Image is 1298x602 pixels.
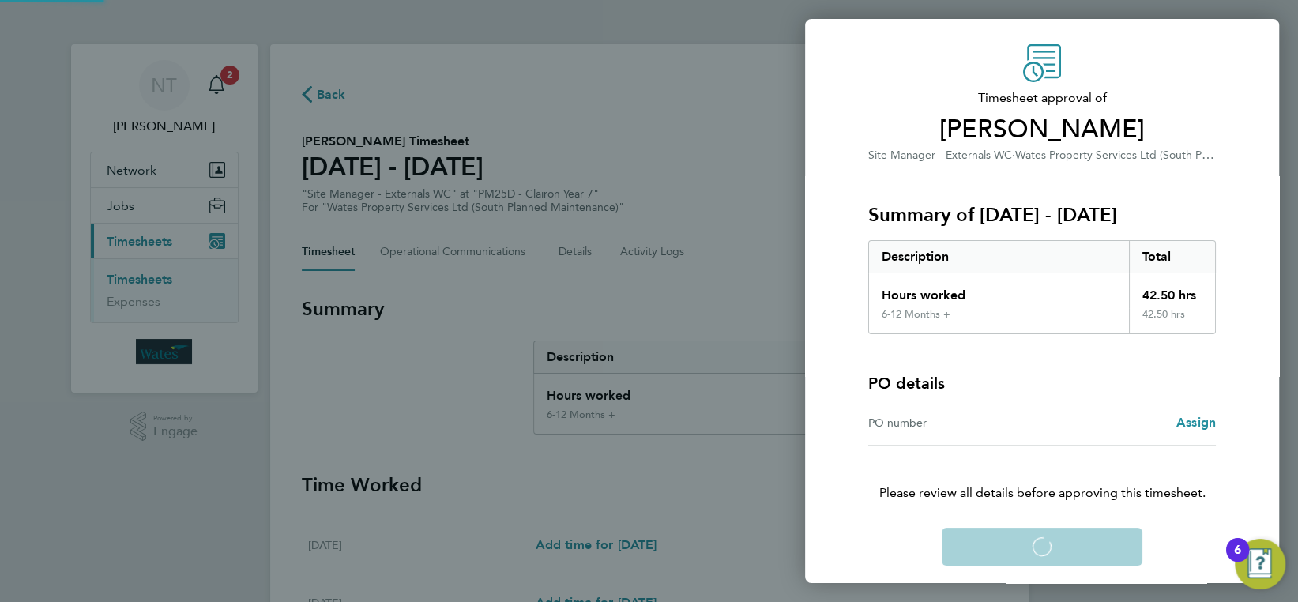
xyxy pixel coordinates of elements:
[868,413,1042,432] div: PO number
[1129,308,1216,333] div: 42.50 hrs
[1234,550,1241,570] div: 6
[1235,539,1285,589] button: Open Resource Center, 6 new notifications
[868,372,945,394] h4: PO details
[1176,413,1216,432] a: Assign
[1176,415,1216,430] span: Assign
[868,114,1216,145] span: [PERSON_NAME]
[1012,149,1015,162] span: ·
[849,446,1235,502] p: Please review all details before approving this timesheet.
[868,202,1216,228] h3: Summary of [DATE] - [DATE]
[869,241,1129,273] div: Description
[868,240,1216,334] div: Summary of 27 Sep - 03 Oct 2025
[1129,273,1216,308] div: 42.50 hrs
[868,88,1216,107] span: Timesheet approval of
[882,308,950,321] div: 6-12 Months +
[869,273,1129,308] div: Hours worked
[868,149,1012,162] span: Site Manager - Externals WC
[1129,241,1216,273] div: Total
